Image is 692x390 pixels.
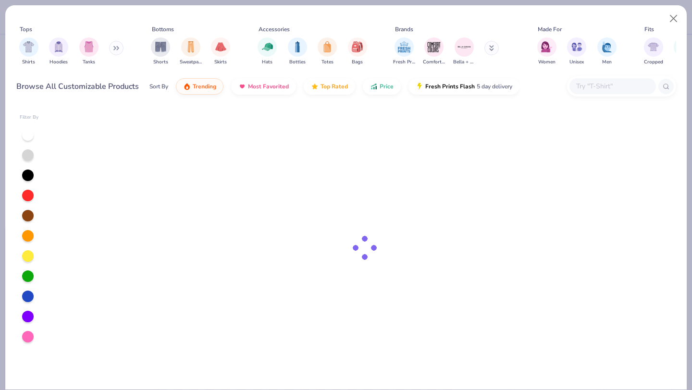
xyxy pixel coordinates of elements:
[151,37,170,66] button: filter button
[20,25,32,34] div: Tops
[408,78,519,95] button: Fresh Prints Flash5 day delivery
[258,37,277,66] div: filter for Hats
[180,59,202,66] span: Sweatpants
[322,41,333,52] img: Totes Image
[180,37,202,66] button: filter button
[395,25,413,34] div: Brands
[348,37,367,66] button: filter button
[79,37,99,66] div: filter for Tanks
[311,83,319,90] img: TopRated.gif
[416,83,423,90] img: flash.gif
[477,81,512,92] span: 5 day delivery
[352,41,362,52] img: Bags Image
[53,41,64,52] img: Hoodies Image
[288,37,307,66] div: filter for Bottles
[321,83,348,90] span: Top Rated
[423,59,445,66] span: Comfort Colors
[644,37,663,66] button: filter button
[258,37,277,66] button: filter button
[304,78,355,95] button: Top Rated
[22,59,35,66] span: Shirts
[288,37,307,66] button: filter button
[537,37,556,66] div: filter for Women
[238,83,246,90] img: most_fav.gif
[231,78,296,95] button: Most Favorited
[644,59,663,66] span: Cropped
[16,81,139,92] div: Browse All Customizable Products
[83,59,95,66] span: Tanks
[425,83,475,90] span: Fresh Prints Flash
[193,83,216,90] span: Trending
[602,59,612,66] span: Men
[262,41,273,52] img: Hats Image
[423,37,445,66] button: filter button
[49,37,68,66] div: filter for Hoodies
[648,41,659,52] img: Cropped Image
[20,114,39,121] div: Filter By
[49,59,68,66] span: Hoodies
[567,37,586,66] div: filter for Unisex
[318,37,337,66] button: filter button
[644,37,663,66] div: filter for Cropped
[19,37,38,66] button: filter button
[84,41,94,52] img: Tanks Image
[457,40,471,54] img: Bella + Canvas Image
[597,37,617,66] div: filter for Men
[79,37,99,66] button: filter button
[541,41,552,52] img: Women Image
[597,37,617,66] button: filter button
[183,83,191,90] img: trending.gif
[644,25,654,34] div: Fits
[569,59,584,66] span: Unisex
[153,59,168,66] span: Shorts
[423,37,445,66] div: filter for Comfort Colors
[453,37,475,66] button: filter button
[453,37,475,66] div: filter for Bella + Canvas
[567,37,586,66] button: filter button
[211,37,230,66] div: filter for Skirts
[363,78,401,95] button: Price
[427,40,441,54] img: Comfort Colors Image
[538,59,556,66] span: Women
[321,59,334,66] span: Totes
[352,59,363,66] span: Bags
[176,78,223,95] button: Trending
[155,41,166,52] img: Shorts Image
[571,41,582,52] img: Unisex Image
[393,59,415,66] span: Fresh Prints
[259,25,290,34] div: Accessories
[185,41,196,52] img: Sweatpants Image
[151,37,170,66] div: filter for Shorts
[537,37,556,66] button: filter button
[602,41,612,52] img: Men Image
[665,10,683,28] button: Close
[289,59,306,66] span: Bottles
[348,37,367,66] div: filter for Bags
[453,59,475,66] span: Bella + Canvas
[318,37,337,66] div: filter for Totes
[49,37,68,66] button: filter button
[393,37,415,66] button: filter button
[292,41,303,52] img: Bottles Image
[248,83,289,90] span: Most Favorited
[214,59,227,66] span: Skirts
[215,41,226,52] img: Skirts Image
[397,40,411,54] img: Fresh Prints Image
[19,37,38,66] div: filter for Shirts
[211,37,230,66] button: filter button
[380,83,394,90] span: Price
[180,37,202,66] div: filter for Sweatpants
[393,37,415,66] div: filter for Fresh Prints
[152,25,174,34] div: Bottoms
[538,25,562,34] div: Made For
[149,82,168,91] div: Sort By
[575,81,649,92] input: Try "T-Shirt"
[23,41,34,52] img: Shirts Image
[262,59,272,66] span: Hats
